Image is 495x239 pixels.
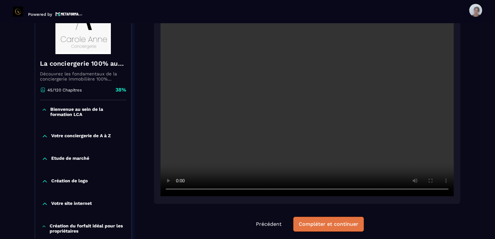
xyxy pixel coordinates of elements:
h4: La conciergerie 100% automatisée [40,59,126,68]
p: Votre conciergerie de A à Z [51,133,111,139]
p: Création de logo [51,178,88,185]
p: Votre site internet [51,201,92,207]
div: Compléter et continuer [299,221,358,227]
img: logo [55,11,82,17]
button: Précédent [251,217,287,231]
button: Compléter et continuer [293,217,364,232]
p: 45/120 Chapitres [47,88,82,92]
p: Création du forfait idéal pour les propriétaires [50,223,125,234]
p: Découvrez les fondamentaux de la conciergerie immobilière 100% automatisée. Cette formation est c... [40,71,126,81]
p: Powered by [28,12,52,17]
p: 38% [115,86,126,93]
img: logo-branding [13,6,23,17]
p: Bienvenue au sein de la formation LCA [50,107,125,117]
p: Etude de marché [51,156,89,162]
